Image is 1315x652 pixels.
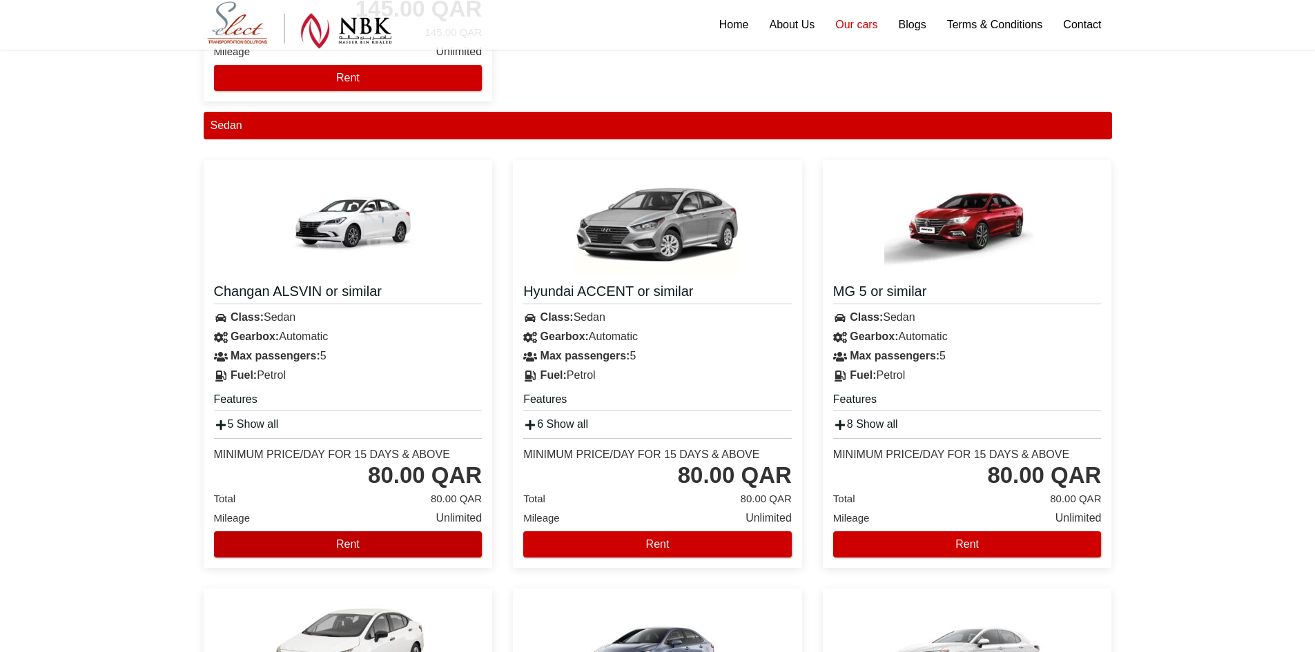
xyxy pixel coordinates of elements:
[436,508,482,528] span: Unlimited
[823,346,1112,366] div: 5
[513,366,802,385] div: Petrol
[214,448,450,462] div: Minimum Price/Day for 15 days & Above
[523,512,560,524] span: Mileage
[214,65,483,91] button: Rent
[523,493,545,504] span: Total
[678,462,792,489] div: 80.00 QAR
[850,350,939,362] strong: Max passengers:
[833,282,1102,304] a: MG 5 or similar
[540,369,567,381] strong: Fuel:
[850,330,898,342] strong: Gearbox:
[884,170,1050,274] img: MG 5 or similar
[987,462,1101,489] div: 80.00 QAR
[833,493,855,504] span: Total
[823,366,1112,385] div: Petrol
[833,512,870,524] span: Mileage
[1050,489,1101,508] span: 80.00 QAR
[214,531,483,557] button: Rent
[214,418,279,430] a: 5 Show all
[523,448,759,462] div: Minimum Price/Day for 15 days & Above
[833,531,1102,557] button: Rent
[523,418,588,430] a: 6 Show all
[214,512,251,524] span: Mileage
[204,346,493,366] div: 5
[833,392,1102,411] h5: Features
[523,392,792,411] h5: Features
[823,327,1112,346] div: Automatic
[368,462,482,489] div: 80.00 QAR
[231,330,279,342] strong: Gearbox:
[523,282,792,304] a: Hyundai ACCENT or similar
[207,1,392,49] img: Select Rent a Car
[214,46,251,57] span: Mileage
[214,493,236,504] span: Total
[204,366,493,385] div: Petrol
[204,327,493,346] div: Automatic
[833,418,898,430] a: 8 Show all
[431,489,482,508] span: 80.00 QAR
[513,346,802,366] div: 5
[523,531,792,557] button: Rent
[540,350,630,362] strong: Max passengers:
[214,392,483,411] h5: Features
[574,170,740,274] img: Hyundai ACCENT or similar
[540,311,574,323] strong: Class:
[231,350,320,362] strong: Max passengers:
[214,282,483,304] a: Changan ALSVIN or similar
[540,330,589,342] strong: Gearbox:
[513,308,802,327] div: Sedan
[204,308,493,327] div: Sedan
[231,311,264,323] strong: Class:
[204,112,1112,139] div: Sedan
[436,42,482,61] span: Unlimited
[513,327,802,346] div: Automatic
[231,369,257,381] strong: Fuel:
[1055,508,1102,528] span: Unlimited
[823,308,1112,327] div: Sedan
[850,369,876,381] strong: Fuel:
[833,448,1069,462] div: Minimum Price/Day for 15 days & Above
[741,489,792,508] span: 80.00 QAR
[850,311,883,323] strong: Class:
[746,508,792,528] span: Unlimited
[265,170,431,274] img: Changan ALSVIN or similar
